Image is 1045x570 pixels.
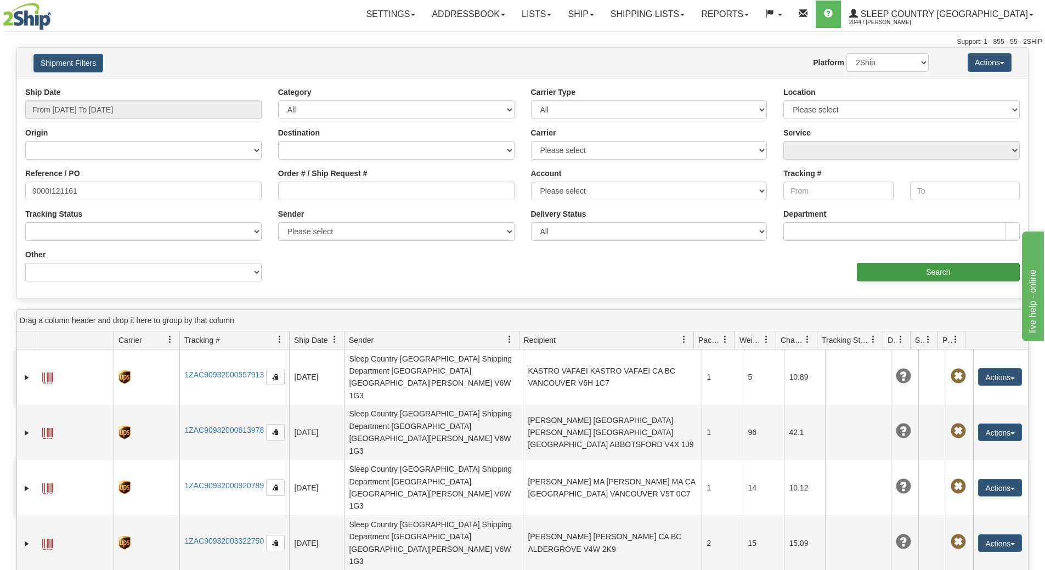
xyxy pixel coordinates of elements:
span: Sender [349,335,374,346]
span: Tracking # [184,335,220,346]
td: [DATE] [289,349,344,405]
img: 8 - UPS [118,536,130,550]
button: Actions [978,424,1022,441]
a: 1ZAC90932000557913 [184,370,264,379]
img: logo2044.jpg [3,3,51,30]
label: Destination [278,127,320,138]
td: 96 [743,405,784,460]
td: KASTRO VAFAEI KASTRO VAFAEI CA BC VANCOUVER V6H 1C7 [523,349,702,405]
td: [DATE] [289,460,344,516]
label: Service [783,127,811,138]
span: Pickup Not Assigned [951,369,966,384]
span: Unknown [896,424,911,439]
a: Charge filter column settings [798,330,817,349]
a: 1ZAC90932000613978 [184,426,264,434]
a: Label [42,534,53,551]
a: Sender filter column settings [500,330,519,349]
a: Label [42,478,53,496]
span: Sleep Country [GEOGRAPHIC_DATA] [858,9,1028,19]
span: Packages [698,335,721,346]
span: Recipient [524,335,556,346]
label: Ship Date [25,87,61,98]
a: Ship [560,1,602,28]
a: Tracking # filter column settings [270,330,289,349]
td: 10.12 [784,460,825,516]
a: Carrier filter column settings [161,330,179,349]
button: Copy to clipboard [266,535,285,551]
div: live help - online [8,7,101,20]
a: Expand [21,372,32,383]
td: [DATE] [289,405,344,460]
span: Unknown [896,369,911,384]
span: Shipment Issues [915,335,924,346]
label: Tracking Status [25,208,82,219]
img: 8 - UPS [118,481,130,494]
label: Sender [278,208,304,219]
a: Recipient filter column settings [675,330,693,349]
td: [PERSON_NAME] MA [PERSON_NAME] MA CA [GEOGRAPHIC_DATA] VANCOUVER V5T 0C7 [523,460,702,516]
button: Actions [978,479,1022,496]
button: Copy to clipboard [266,424,285,441]
td: 10.89 [784,349,825,405]
span: Pickup Status [942,335,952,346]
span: Carrier [118,335,142,346]
td: 14 [743,460,784,516]
a: Expand [21,483,32,494]
a: Weight filter column settings [757,330,776,349]
a: Settings [358,1,423,28]
label: Delivery Status [531,208,586,219]
div: Support: 1 - 855 - 55 - 2SHIP [3,37,1042,47]
span: Tracking Status [822,335,869,346]
button: Actions [978,368,1022,386]
a: Expand [21,427,32,438]
a: Label [42,423,53,441]
label: Carrier [531,127,556,138]
a: Addressbook [423,1,513,28]
label: Tracking # [783,168,821,179]
a: 1ZAC90932003322750 [184,537,264,545]
a: Ship Date filter column settings [325,330,344,349]
label: Carrier Type [531,87,575,98]
button: Copy to clipboard [266,479,285,496]
a: Sleep Country [GEOGRAPHIC_DATA] 2044 / [PERSON_NAME] [841,1,1042,28]
label: Order # / Ship Request # [278,168,368,179]
button: Actions [978,534,1022,552]
span: Ship Date [294,335,327,346]
a: Reports [693,1,757,28]
td: 1 [702,460,743,516]
span: Charge [781,335,804,346]
td: 5 [743,349,784,405]
a: Expand [21,538,32,549]
button: Actions [968,53,1012,72]
input: To [910,182,1020,200]
label: Location [783,87,815,98]
td: Sleep Country [GEOGRAPHIC_DATA] Shipping Department [GEOGRAPHIC_DATA] [GEOGRAPHIC_DATA][PERSON_NA... [344,460,523,516]
a: Packages filter column settings [716,330,735,349]
img: 8 - UPS [118,370,130,384]
a: Pickup Status filter column settings [946,330,965,349]
button: Copy to clipboard [266,369,285,385]
span: 2044 / [PERSON_NAME] [849,17,931,28]
a: Label [42,368,53,385]
label: Category [278,87,312,98]
td: Sleep Country [GEOGRAPHIC_DATA] Shipping Department [GEOGRAPHIC_DATA] [GEOGRAPHIC_DATA][PERSON_NA... [344,405,523,460]
td: [PERSON_NAME] [GEOGRAPHIC_DATA][PERSON_NAME] [GEOGRAPHIC_DATA] [GEOGRAPHIC_DATA] ABBOTSFORD V4X 1J9 [523,405,702,460]
a: Delivery Status filter column settings [891,330,910,349]
a: 1ZAC90932000920789 [184,481,264,490]
iframe: chat widget [1020,229,1044,341]
span: Weight [739,335,762,346]
span: Pickup Not Assigned [951,424,966,439]
a: Shipping lists [602,1,693,28]
span: Unknown [896,534,911,550]
td: Sleep Country [GEOGRAPHIC_DATA] Shipping Department [GEOGRAPHIC_DATA] [GEOGRAPHIC_DATA][PERSON_NA... [344,349,523,405]
a: Shipment Issues filter column settings [919,330,937,349]
label: Other [25,249,46,260]
label: Platform [813,57,844,68]
a: Lists [513,1,560,28]
label: Origin [25,127,48,138]
label: Department [783,208,826,219]
label: Reference / PO [25,168,80,179]
span: Pickup Not Assigned [951,479,966,494]
td: 1 [702,349,743,405]
a: Tracking Status filter column settings [864,330,883,349]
